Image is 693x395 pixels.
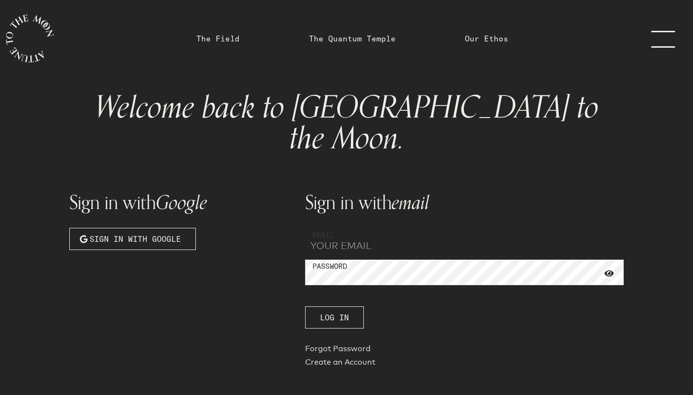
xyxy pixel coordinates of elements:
a: The Field [196,33,240,44]
h1: Sign in with [69,193,294,212]
span: Google [156,187,207,219]
span: Sign in with Google [90,233,181,245]
label: Email [312,230,334,241]
span: Log In [320,312,349,323]
span: email [392,187,429,219]
a: Forgot Password [305,344,624,357]
a: Our Ethos [465,33,508,44]
button: Log In [305,306,364,329]
a: The Quantum Temple [309,33,396,44]
button: Sign in with Google [69,228,196,250]
a: Create an Account [305,357,624,371]
h1: Sign in with [305,193,624,212]
label: Password [312,261,347,272]
h1: Welcome back to [GEOGRAPHIC_DATA] to the Moon. [77,92,616,154]
input: YOUR EMAIL [305,228,624,254]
